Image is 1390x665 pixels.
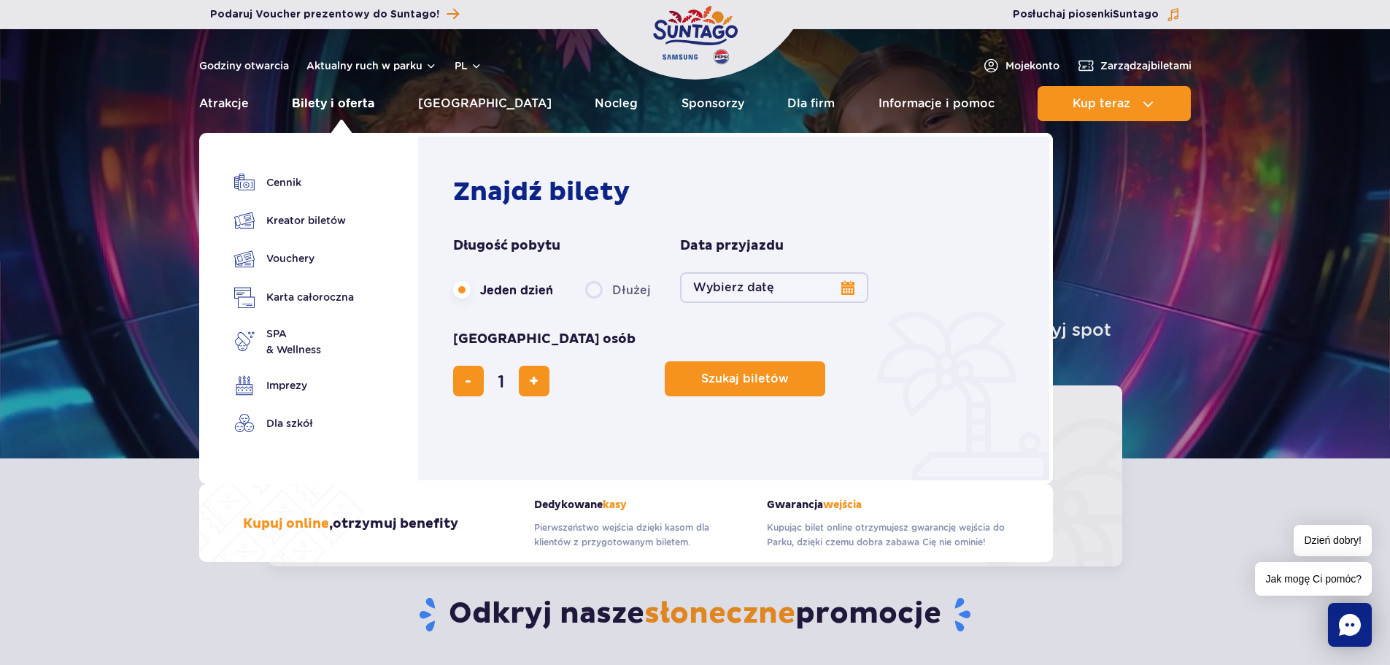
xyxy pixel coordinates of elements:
button: Kup teraz [1038,86,1191,121]
button: Szukaj biletów [665,361,825,396]
span: SPA & Wellness [266,326,321,358]
span: Jak mogę Ci pomóc? [1255,562,1372,596]
span: Kup teraz [1073,97,1130,110]
a: SPA& Wellness [234,326,354,358]
a: Imprezy [234,375,354,396]
a: Sponsorzy [682,86,744,121]
a: Dla firm [787,86,835,121]
a: Atrakcje [199,86,249,121]
a: Cennik [234,172,354,193]
a: Vouchery [234,248,354,269]
a: Godziny otwarcia [199,58,289,73]
button: pl [455,58,482,73]
a: [GEOGRAPHIC_DATA] [418,86,552,121]
strong: Gwarancja [767,499,1009,511]
span: Dzień dobry! [1294,525,1372,556]
strong: Dedykowane [534,499,745,511]
span: kasy [603,499,627,511]
span: Moje konto [1005,58,1059,73]
span: wejścia [823,499,862,511]
p: Pierwszeństwo wejścia dzięki kasom dla klientów z przygotowanym biletem. [534,520,745,550]
a: Zarządzajbiletami [1077,57,1192,74]
label: Dłużej [585,274,651,305]
a: Karta całoroczna [234,287,354,308]
a: Bilety i oferta [292,86,374,121]
a: Nocleg [595,86,638,121]
button: usuń bilet [453,366,484,396]
p: Kupując bilet online otrzymujesz gwarancję wejścia do Parku, dzięki czemu dobra zabawa Cię nie om... [767,520,1009,550]
span: [GEOGRAPHIC_DATA] osób [453,331,636,348]
input: liczba biletów [484,364,519,399]
span: Zarządzaj biletami [1100,58,1192,73]
a: Dla szkół [234,413,354,434]
a: Mojekonto [982,57,1059,74]
a: Kreator biletów [234,210,354,231]
div: Chat [1328,603,1372,647]
span: Szukaj biletów [701,372,789,385]
strong: Znajdź bilety [453,176,630,208]
button: dodaj bilet [519,366,549,396]
label: Jeden dzień [453,274,553,305]
span: Długość pobytu [453,237,560,255]
form: Planowanie wizyty w Park of Poland [453,237,1022,396]
button: Wybierz datę [680,272,868,303]
h3: , otrzymuj benefity [243,515,458,533]
span: Data przyjazdu [680,237,784,255]
span: Kupuj online [243,515,329,532]
button: Aktualny ruch w parku [306,60,437,72]
a: Informacje i pomoc [879,86,995,121]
